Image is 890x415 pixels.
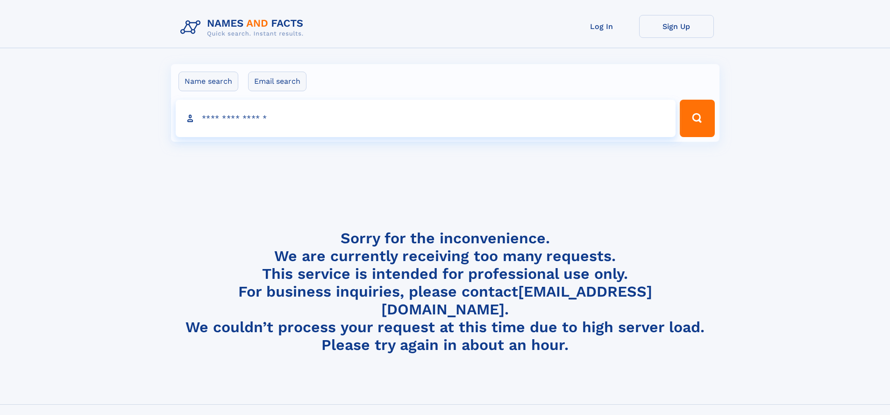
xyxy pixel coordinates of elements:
[680,100,714,137] button: Search Button
[178,72,238,91] label: Name search
[248,72,306,91] label: Email search
[177,229,714,354] h4: Sorry for the inconvenience. We are currently receiving too many requests. This service is intend...
[564,15,639,38] a: Log In
[639,15,714,38] a: Sign Up
[176,100,676,137] input: search input
[381,283,652,318] a: [EMAIL_ADDRESS][DOMAIN_NAME]
[177,15,311,40] img: Logo Names and Facts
